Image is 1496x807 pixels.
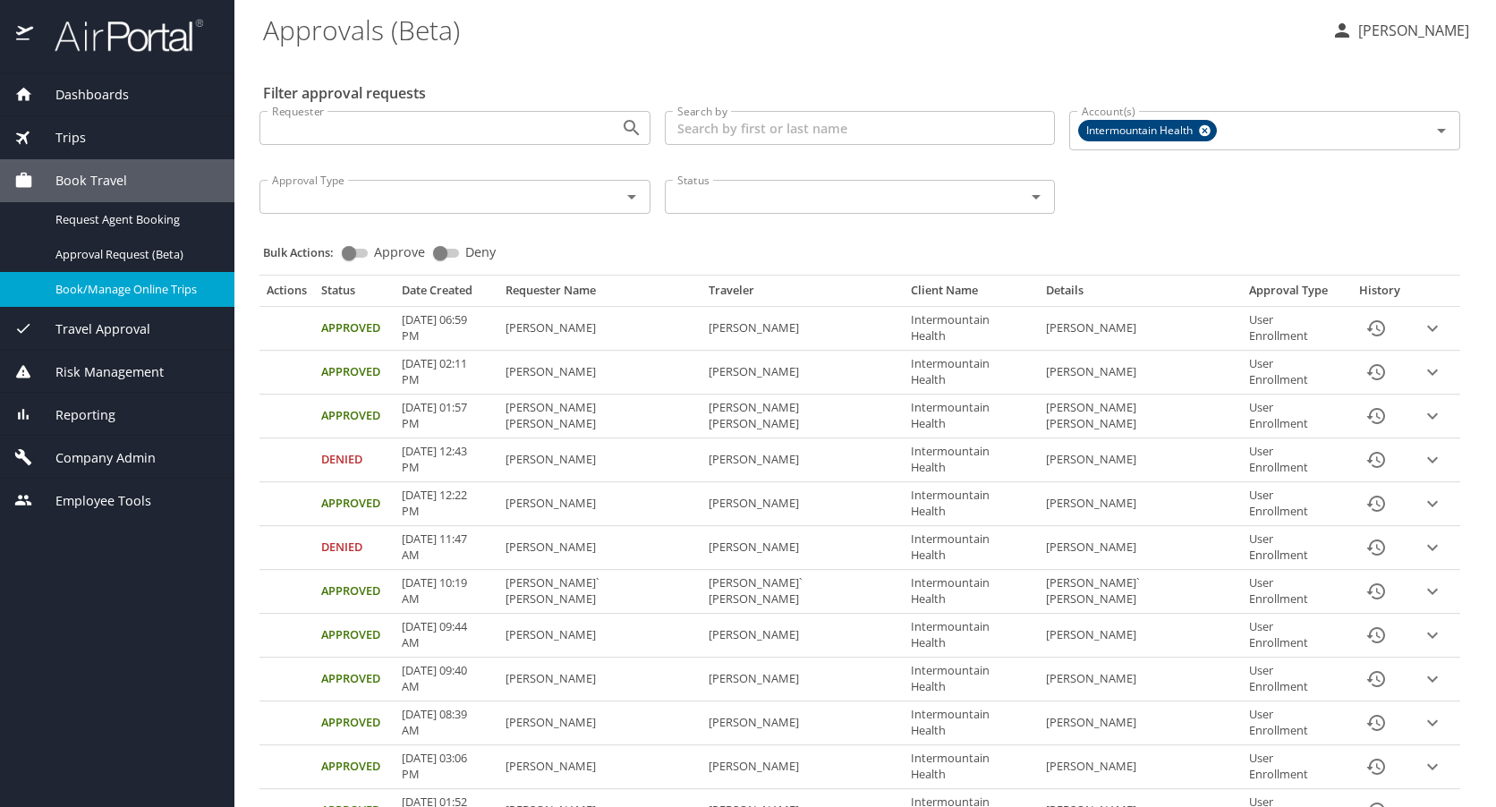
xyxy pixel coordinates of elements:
[314,701,395,745] td: Approved
[1419,490,1446,517] button: expand row
[1324,14,1476,47] button: [PERSON_NAME]
[498,482,701,526] td: [PERSON_NAME]
[701,526,904,570] td: [PERSON_NAME]
[701,482,904,526] td: [PERSON_NAME]
[1355,395,1398,437] button: History
[1242,438,1347,482] td: User Enrollment
[619,115,644,140] button: Open
[498,438,701,482] td: [PERSON_NAME]
[1078,120,1217,141] div: Intermountain Health
[1039,307,1241,351] td: [PERSON_NAME]
[1039,701,1241,745] td: [PERSON_NAME]
[1355,482,1398,525] button: History
[1242,283,1347,306] th: Approval Type
[498,658,701,701] td: [PERSON_NAME]
[1079,122,1203,140] span: Intermountain Health
[1039,438,1241,482] td: [PERSON_NAME]
[263,79,426,107] h2: Filter approval requests
[498,307,701,351] td: [PERSON_NAME]
[314,438,395,482] td: Denied
[55,211,213,228] span: Request Agent Booking
[1355,614,1398,657] button: History
[314,482,395,526] td: Approved
[1419,403,1446,429] button: expand row
[498,570,701,614] td: [PERSON_NAME]` [PERSON_NAME]
[904,570,1039,614] td: Intermountain Health
[701,395,904,438] td: [PERSON_NAME] [PERSON_NAME]
[498,745,701,789] td: [PERSON_NAME]
[33,85,129,105] span: Dashboards
[1355,701,1398,744] button: History
[1024,184,1049,209] button: Open
[33,319,150,339] span: Travel Approval
[1419,622,1446,649] button: expand row
[904,283,1039,306] th: Client Name
[55,281,213,298] span: Book/Manage Online Trips
[701,283,904,306] th: Traveler
[1355,351,1398,394] button: History
[395,482,498,526] td: [DATE] 12:22 PM
[904,614,1039,658] td: Intermountain Health
[314,614,395,658] td: Approved
[314,745,395,789] td: Approved
[701,351,904,395] td: [PERSON_NAME]
[33,362,164,382] span: Risk Management
[33,128,86,148] span: Trips
[314,283,395,306] th: Status
[904,395,1039,438] td: Intermountain Health
[1419,446,1446,473] button: expand row
[1242,307,1347,351] td: User Enrollment
[314,526,395,570] td: Denied
[1347,283,1412,306] th: History
[498,283,701,306] th: Requester Name
[1039,745,1241,789] td: [PERSON_NAME]
[1039,658,1241,701] td: [PERSON_NAME]
[35,18,203,53] img: airportal-logo.png
[263,2,1317,57] h1: Approvals (Beta)
[904,701,1039,745] td: Intermountain Health
[1419,753,1446,780] button: expand row
[1039,395,1241,438] td: [PERSON_NAME] [PERSON_NAME]
[1355,438,1398,481] button: History
[904,482,1039,526] td: Intermountain Health
[1242,395,1347,438] td: User Enrollment
[1242,482,1347,526] td: User Enrollment
[1039,351,1241,395] td: [PERSON_NAME]
[314,570,395,614] td: Approved
[395,614,498,658] td: [DATE] 09:44 AM
[498,526,701,570] td: [PERSON_NAME]
[1419,359,1446,386] button: expand row
[395,658,498,701] td: [DATE] 09:40 AM
[1355,570,1398,613] button: History
[1429,118,1454,143] button: Open
[395,283,498,306] th: Date Created
[33,171,127,191] span: Book Travel
[55,246,213,263] span: Approval Request (Beta)
[701,614,904,658] td: [PERSON_NAME]
[498,351,701,395] td: [PERSON_NAME]
[904,307,1039,351] td: Intermountain Health
[395,701,498,745] td: [DATE] 08:39 AM
[259,283,314,306] th: Actions
[1419,666,1446,692] button: expand row
[665,111,1056,145] input: Search by first or last name
[619,184,644,209] button: Open
[395,307,498,351] td: [DATE] 06:59 PM
[1242,526,1347,570] td: User Enrollment
[1039,283,1241,306] th: Details
[904,351,1039,395] td: Intermountain Health
[314,395,395,438] td: Approved
[1419,534,1446,561] button: expand row
[701,570,904,614] td: [PERSON_NAME]` [PERSON_NAME]
[374,246,425,259] span: Approve
[314,658,395,701] td: Approved
[395,438,498,482] td: [DATE] 12:43 PM
[701,658,904,701] td: [PERSON_NAME]
[1419,315,1446,342] button: expand row
[1242,658,1347,701] td: User Enrollment
[16,18,35,53] img: icon-airportal.png
[1355,307,1398,350] button: History
[1355,526,1398,569] button: History
[1039,570,1241,614] td: [PERSON_NAME]` [PERSON_NAME]
[395,351,498,395] td: [DATE] 02:11 PM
